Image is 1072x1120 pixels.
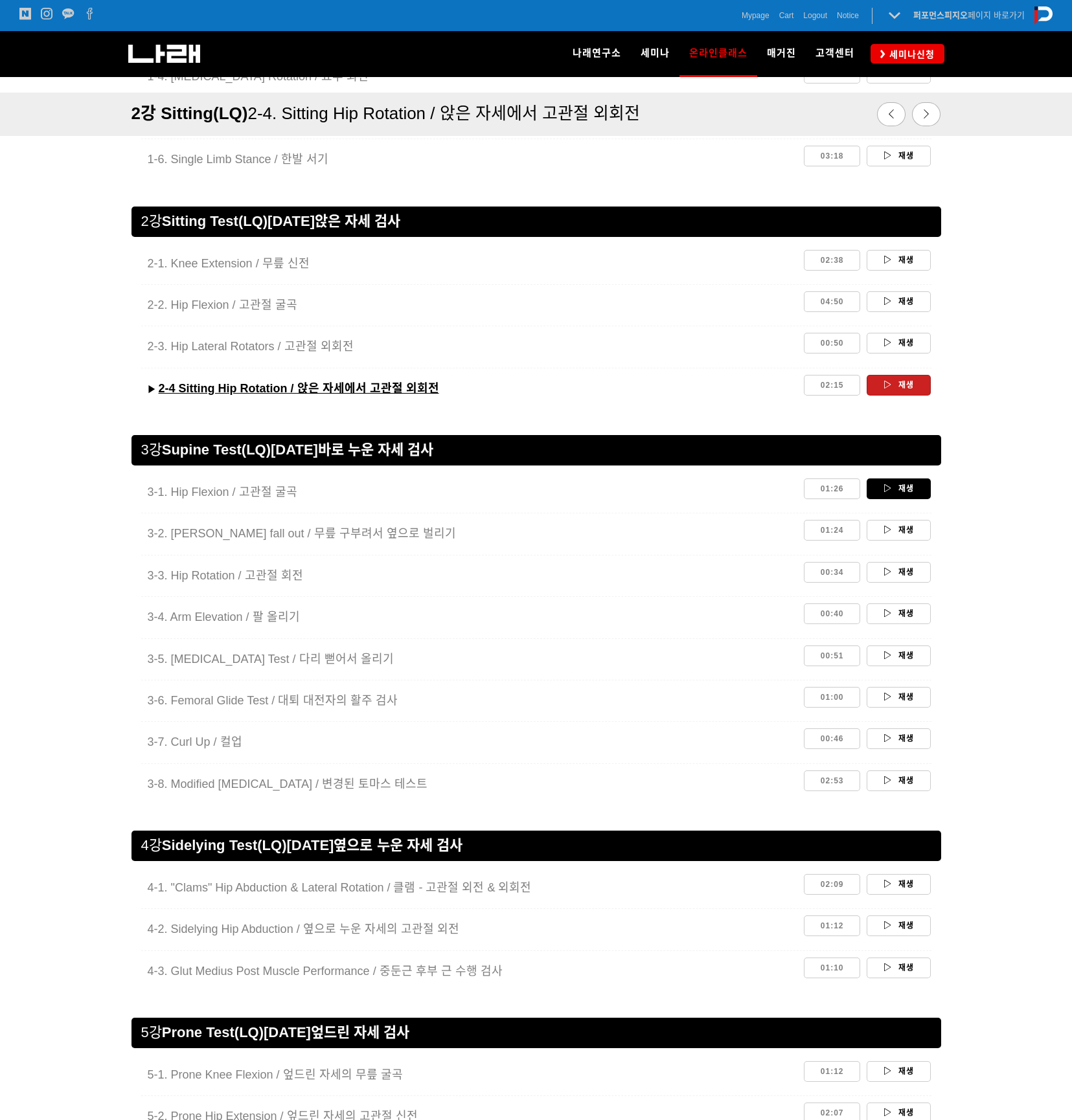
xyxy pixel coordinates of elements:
[913,10,968,20] strong: 퍼포먼스피지오
[757,31,806,76] a: 매거진
[141,520,800,548] a: 3-2. [PERSON_NAME] fall out / 무릎 구부려서 옆으로 벌리기
[804,770,861,791] a: 02:53
[803,9,827,22] a: Logout
[804,645,861,666] a: 00:51
[631,31,679,76] a: 세미나
[815,47,854,59] span: 고객센터
[148,653,158,666] span: 3-
[837,9,859,22] a: Notice
[271,442,318,458] strong: [DATE]
[804,915,861,936] a: 01:12
[148,694,158,707] span: 3-
[867,958,931,978] a: 재생
[148,923,459,935] span: 4-2. Sidelying Hip Abduction / 옆으로 누운 자세의 고관절 외전
[231,257,310,270] span: sion / 무릎 신전
[141,213,162,229] span: 2강
[867,478,931,499] a: 재생
[742,9,770,22] span: Mypage
[158,694,398,707] span: 6. Femoral Glide Test / 대퇴 대전자의 활주 검사
[141,770,800,798] a: 3-8. Modified [MEDICAL_DATA] / 변경된 토마스 테스트
[804,562,861,583] a: 00:34
[148,298,297,311] span: 2-2. Hip Flexion / 고관절 굴곡
[141,562,800,590] a: 3-3. Hip Rotation / 고관절 회전
[247,104,640,123] span: 2-4. Sitting Hip Rotation / 앉은 자세에서 고관절 외회전
[867,645,931,666] a: 재생
[867,874,931,895] a: 재생
[804,478,861,499] a: 01:26
[264,1024,311,1040] strong: [DATE]
[867,603,931,624] a: 재생
[148,340,354,353] span: 2-3. Hip Lateral Rotators / 고관절 외회전
[162,837,462,853] span: Sidelying Test(LQ) 옆으로 누운 자세 검사
[141,1061,800,1089] a: 5-1. Prone Knee Flexion / 엎드린 자세의 무릎 굴곡
[806,31,864,76] a: 고객센터
[141,603,800,631] a: 3-4. Arm Elevation / 팔 올리기
[158,257,231,270] span: 1. Knee Exten
[141,375,800,403] a: ▶︎2-4 Sitting Hip Rotation / 앉은 자세에서 고관절 외회전
[141,146,800,174] a: 1-6. Single Limb Stance / 한발 서기
[804,958,861,978] a: 01:10
[148,965,503,978] span: 4-3. Glut Medius Post Muscle Performance / 중둔근 후부 근 수행 검사
[268,213,315,229] strong: [DATE]
[162,213,401,229] span: Sitting Test(LQ) 앉은 자세 검사
[867,915,931,936] a: 재생
[148,385,155,394] span: ▶︎
[141,442,162,458] span: 3강
[913,10,1025,20] a: 퍼포먼스피지오페이지 바로가기
[148,486,297,498] span: 3-1. Hip Flexion / 고관절 굴곡
[148,527,456,540] span: 3-2. [PERSON_NAME] fall out / 무릎 구부려서 옆으로 벌리기
[141,915,800,943] a: 4-2. Sidelying Hip Abduction / 옆으로 누운 자세의 고관절 외전
[867,770,931,791] a: 재생
[141,250,800,278] a: 2-1. Knee Extension / 무릎 신전
[804,520,861,541] a: 01:24
[804,291,861,312] a: 04:50
[131,104,248,123] span: 2강 Sitting(LQ)
[141,645,800,673] a: 3-5. [MEDICAL_DATA] Test / 다리 뻗어서 올리기
[141,687,800,715] a: 3-6. Femoral Glide Test / 대퇴 대전자의 활주 검사
[867,250,931,271] a: 재생
[804,687,861,708] a: 01:00
[141,874,800,902] a: 4-1. "Clams" Hip Abduction & Lateral Rotation / 클램 - 고관절 외전 & 외회전
[804,728,861,749] a: 00:46
[131,96,803,130] a: 2강 Sitting(LQ)2-4. Sitting Hip Rotation / 앉은 자세에서 고관절 외회전
[804,146,861,166] a: 03:18
[641,47,670,59] span: 세미나
[148,778,158,790] span: 3-
[158,569,303,582] span: 3. Hip Rotation / 고관절 회전
[141,728,800,756] a: 3-7. Curl Up / 컬업
[804,250,861,271] a: 02:38
[141,333,800,361] a: 2-3. Hip Lateral Rotators / 고관절 외회전
[804,1061,861,1082] a: 01:12
[158,778,428,790] span: 8. Modified [MEDICAL_DATA] / 변경된 토마스 테스트
[804,375,861,396] a: 02:15
[871,44,944,63] a: 세미나신청
[804,333,861,353] a: 00:50
[679,31,757,76] a: 온라인클래스
[573,47,621,59] span: 나래연구소
[141,837,162,853] span: 4강
[148,569,158,582] span: 3-
[867,562,931,583] a: 재생
[867,520,931,541] a: 재생
[141,291,800,319] a: 2-2. Hip Flexion / 고관절 굴곡
[162,442,434,458] span: Supine Test(LQ) 바로 누운 자세 검사
[867,687,931,708] a: 재생
[867,333,931,353] a: 재생
[159,382,439,395] u: 2-4 Sitting Hip Rotation / 앉은 자세에서 고관절 외회전
[158,735,242,748] span: 7. Curl Up / 컬업
[148,881,532,894] span: 4-1. "Clams" Hip Abduction & Lateral Rotation / 클램 - 고관절 외전 & 외회전
[779,9,794,22] span: Cart
[885,48,935,61] span: 세미나신청
[867,1061,931,1082] a: 재생
[563,31,631,76] a: 나래연구소
[148,1068,403,1081] span: 5-1. Prone Knee Flexion / 엎드린 자세의 무릎 굴곡
[867,291,931,312] a: 재생
[767,47,796,59] span: 매거진
[141,478,800,506] a: 3-1. Hip Flexion / 고관절 굴곡
[804,603,861,624] a: 00:40
[867,728,931,749] a: 재생
[148,257,158,270] span: 2-
[148,70,369,83] span: 1-4. [MEDICAL_DATA] Rotation / 요추 회전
